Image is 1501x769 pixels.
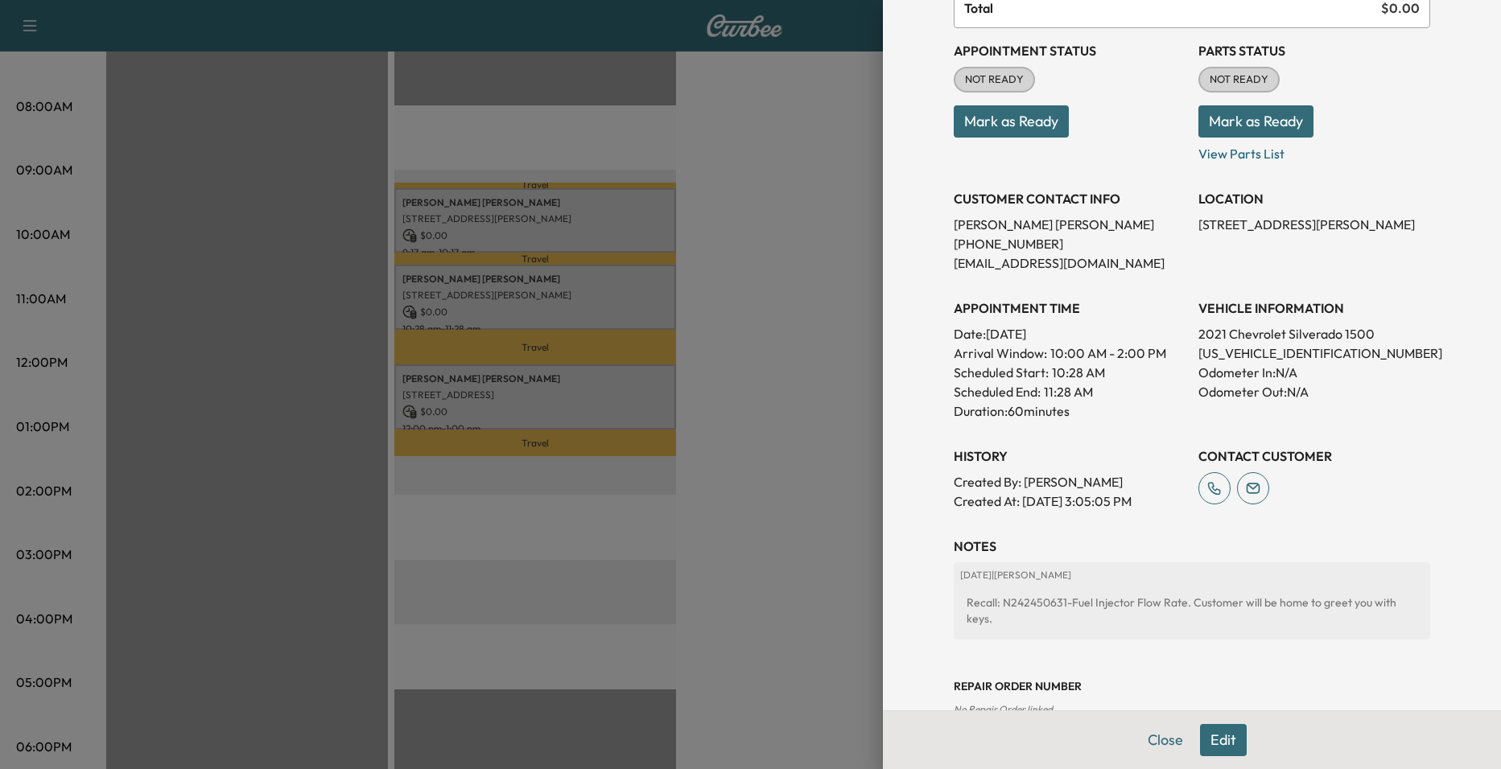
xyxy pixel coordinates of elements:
[1200,72,1278,88] span: NOT READY
[954,491,1186,511] p: Created At : [DATE] 3:05:05 PM
[1198,324,1430,343] p: 2021 Chevrolet Silverado 1500
[954,105,1069,138] button: Mark as Ready
[955,72,1033,88] span: NOT READY
[954,703,1053,715] span: No Repair Order linked
[954,363,1049,382] p: Scheduled Start:
[954,343,1186,363] p: Arrival Window:
[954,537,1430,556] h3: NOTES
[954,472,1186,491] p: Created By : [PERSON_NAME]
[1200,724,1247,756] button: Edit
[1198,189,1430,208] h3: LOCATION
[1198,138,1430,163] p: View Parts List
[1137,724,1194,756] button: Close
[1198,343,1430,363] p: [US_VEHICLE_IDENTIFICATION_NUMBER]
[954,324,1186,343] p: Date: [DATE]
[1198,446,1430,466] h3: CONTACT CUSTOMER
[1050,343,1166,363] span: 10:00 AM - 2:00 PM
[954,382,1041,401] p: Scheduled End:
[960,588,1424,633] div: Recall: N242450631-Fuel Injector Flow Rate. Customer will be home to greet you with keys.
[1052,363,1105,382] p: 10:28 AM
[1198,215,1430,234] p: [STREET_ADDRESS][PERSON_NAME]
[954,678,1430,694] h3: Repair Order number
[954,253,1186,273] p: [EMAIL_ADDRESS][DOMAIN_NAME]
[960,569,1424,582] p: [DATE] | [PERSON_NAME]
[954,234,1186,253] p: [PHONE_NUMBER]
[954,401,1186,421] p: Duration: 60 minutes
[954,446,1186,466] h3: History
[1198,105,1313,138] button: Mark as Ready
[954,41,1186,60] h3: Appointment Status
[1198,298,1430,318] h3: VEHICLE INFORMATION
[954,215,1186,234] p: [PERSON_NAME] [PERSON_NAME]
[1198,41,1430,60] h3: Parts Status
[1044,382,1093,401] p: 11:28 AM
[1198,382,1430,401] p: Odometer Out: N/A
[954,189,1186,208] h3: CUSTOMER CONTACT INFO
[1198,363,1430,382] p: Odometer In: N/A
[954,298,1186,318] h3: APPOINTMENT TIME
